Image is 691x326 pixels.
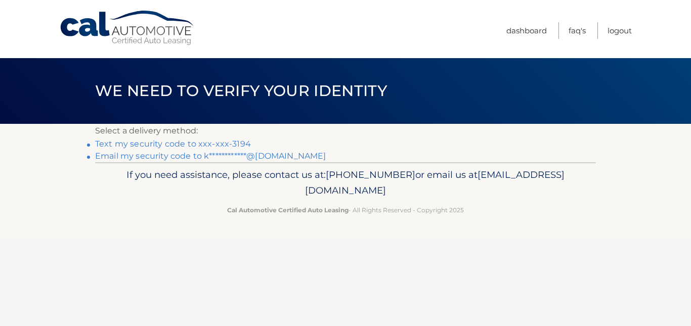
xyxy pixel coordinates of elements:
span: [PHONE_NUMBER] [326,169,415,180]
a: Cal Automotive [59,10,196,46]
span: We need to verify your identity [95,81,387,100]
a: Text my security code to xxx-xxx-3194 [95,139,251,149]
p: If you need assistance, please contact us at: or email us at [102,167,589,199]
p: Select a delivery method: [95,124,596,138]
a: FAQ's [569,22,586,39]
p: - All Rights Reserved - Copyright 2025 [102,205,589,215]
strong: Cal Automotive Certified Auto Leasing [227,206,349,214]
a: Dashboard [506,22,547,39]
a: Logout [608,22,632,39]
